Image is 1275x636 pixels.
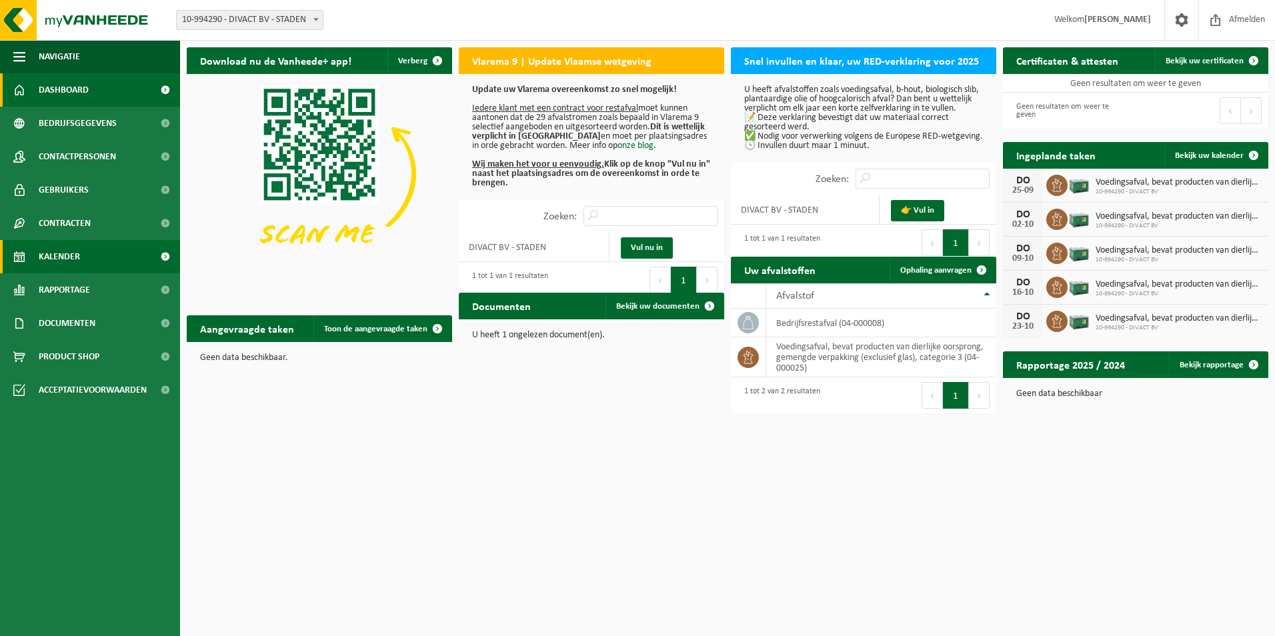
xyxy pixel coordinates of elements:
[1164,142,1267,169] a: Bekijk uw kalender
[1155,47,1267,74] a: Bekijk uw certificaten
[39,307,95,340] span: Documenten
[472,159,710,188] b: Klik op de knop "Vul nu in" naast het plaatsingsadres om de overeenkomst in orde te brengen.
[1003,74,1268,93] td: Geen resultaten om weer te geven
[39,173,89,207] span: Gebruikers
[1010,311,1036,322] div: DO
[472,122,705,141] b: Dit is wettelijk verplicht in [GEOGRAPHIC_DATA]
[398,57,427,65] span: Verberg
[922,229,943,256] button: Previous
[387,47,451,74] button: Verberg
[1003,351,1138,377] h2: Rapportage 2025 / 2024
[922,382,943,409] button: Previous
[731,257,829,283] h2: Uw afvalstoffen
[943,229,969,256] button: 1
[472,331,711,340] p: U heeft 1 ongelezen document(en).
[1096,211,1262,222] span: Voedingsafval, bevat producten van dierlijke oorsprong, gemengde verpakking (exc...
[1010,243,1036,254] div: DO
[969,382,990,409] button: Next
[943,382,969,409] button: 1
[1166,57,1244,65] span: Bekijk uw certificaten
[1010,209,1036,220] div: DO
[1068,275,1090,297] img: PB-LB-0680-HPE-GN-01
[1096,245,1262,256] span: Voedingsafval, bevat producten van dierlijke oorsprong, gemengde verpakking (exc...
[1010,220,1036,229] div: 02-10
[738,381,820,410] div: 1 tot 2 van 2 resultaten
[697,267,718,293] button: Next
[187,315,307,341] h2: Aangevraagde taken
[1096,279,1262,290] span: Voedingsafval, bevat producten van dierlijke oorsprong, gemengde verpakking (exc...
[890,257,995,283] a: Ophaling aanvragen
[39,340,99,373] span: Product Shop
[1096,188,1262,196] span: 10-994290 - DIVACT BV
[1068,173,1090,195] img: PB-LB-0680-HPE-GN-01
[1068,241,1090,263] img: PB-LB-0680-HPE-GN-01
[1003,142,1109,168] h2: Ingeplande taken
[1010,288,1036,297] div: 16-10
[187,74,452,273] img: Download de VHEPlus App
[1010,322,1036,331] div: 23-10
[459,233,609,262] td: DIVACT BV - STADEN
[1096,177,1262,188] span: Voedingsafval, bevat producten van dierlijke oorsprong, gemengde verpakking (exc...
[1010,175,1036,186] div: DO
[39,373,147,407] span: Acceptatievoorwaarden
[39,207,91,240] span: Contracten
[1068,309,1090,331] img: PB-LB-0680-HPE-GN-01
[39,273,90,307] span: Rapportage
[1096,313,1262,324] span: Voedingsafval, bevat producten van dierlijke oorsprong, gemengde verpakking (exc...
[738,228,820,257] div: 1 tot 1 van 1 resultaten
[621,237,673,259] a: Vul nu in
[776,291,814,301] span: Afvalstof
[671,267,697,293] button: 1
[543,211,577,222] label: Zoeken:
[731,195,880,225] td: DIVACT BV - STADEN
[766,337,996,377] td: voedingsafval, bevat producten van dierlijke oorsprong, gemengde verpakking (exclusief glas), cat...
[605,293,723,319] a: Bekijk uw documenten
[200,353,439,363] p: Geen data beschikbaar.
[39,107,117,140] span: Bedrijfsgegevens
[313,315,451,342] a: Toon de aangevraagde taken
[39,140,116,173] span: Contactpersonen
[766,309,996,337] td: bedrijfsrestafval (04-000008)
[1010,96,1129,125] div: Geen resultaten om weer te geven
[39,240,80,273] span: Kalender
[816,174,849,185] label: Zoeken:
[1096,222,1262,230] span: 10-994290 - DIVACT BV
[176,10,323,30] span: 10-994290 - DIVACT BV - STADEN
[969,229,990,256] button: Next
[39,73,89,107] span: Dashboard
[472,85,711,188] p: moet kunnen aantonen dat de 29 afvalstromen zoals bepaald in Vlarema 9 selectief aangeboden en ui...
[1220,97,1241,124] button: Previous
[1068,207,1090,229] img: PB-LB-0680-HPE-GN-01
[900,266,972,275] span: Ophaling aanvragen
[617,141,656,151] a: onze blog.
[1169,351,1267,378] a: Bekijk rapportage
[1096,324,1262,332] span: 10-994290 - DIVACT BV
[1096,290,1262,298] span: 10-994290 - DIVACT BV
[459,293,544,319] h2: Documenten
[472,103,638,113] u: Iedere klant met een contract voor restafval
[177,11,323,29] span: 10-994290 - DIVACT BV - STADEN
[731,47,992,73] h2: Snel invullen en klaar, uw RED-verklaring voor 2025
[616,302,700,311] span: Bekijk uw documenten
[465,265,548,295] div: 1 tot 1 van 1 resultaten
[744,85,983,151] p: U heeft afvalstoffen zoals voedingsafval, b-hout, biologisch slib, plantaardige olie of hoogcalor...
[1010,277,1036,288] div: DO
[1010,254,1036,263] div: 09-10
[1084,15,1151,25] strong: [PERSON_NAME]
[1003,47,1132,73] h2: Certificaten & attesten
[1175,151,1244,160] span: Bekijk uw kalender
[324,325,427,333] span: Toon de aangevraagde taken
[1016,389,1255,399] p: Geen data beschikbaar
[650,267,671,293] button: Previous
[472,85,677,95] b: Update uw Vlarema overeenkomst zo snel mogelijk!
[39,40,80,73] span: Navigatie
[891,200,944,221] a: 👉 Vul in
[187,47,365,73] h2: Download nu de Vanheede+ app!
[472,159,604,169] u: Wij maken het voor u eenvoudig.
[1096,256,1262,264] span: 10-994290 - DIVACT BV
[1010,186,1036,195] div: 25-09
[1241,97,1262,124] button: Next
[459,47,665,73] h2: Vlarema 9 | Update Vlaamse wetgeving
